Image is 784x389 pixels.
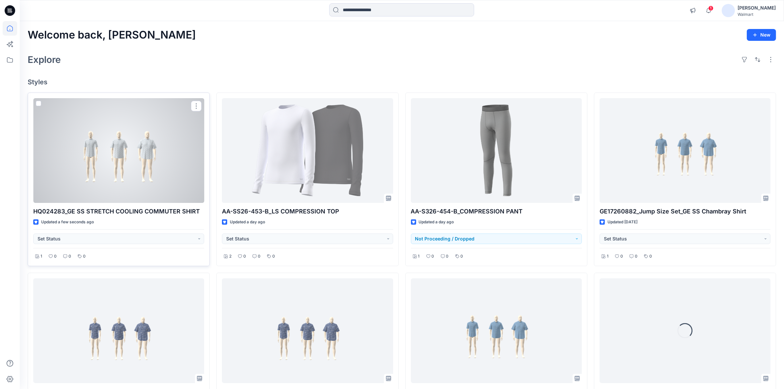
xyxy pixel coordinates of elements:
[446,253,449,260] p: 0
[708,6,714,11] span: 1
[33,98,204,203] a: HQ024283_GE SS STRETCH COOLING COMMUTER SHIRT
[54,253,57,260] p: 0
[222,207,393,216] p: AA-SS26-453-B_LS COMPRESSION TOP
[272,253,275,260] p: 0
[33,278,204,383] a: GE17260881_Jump Size Set_GE SS Slub Cotton Shirt
[230,219,265,226] p: Updated a day ago
[620,253,623,260] p: 0
[600,98,770,203] a: GE17260882_Jump Size Set_GE SS Chambray Shirt
[600,207,770,216] p: GE17260882_Jump Size Set_GE SS Chambray Shirt
[722,4,735,17] img: avatar
[411,98,582,203] a: AA-S326-454-B_COMPRESSION PANT
[411,207,582,216] p: AA-S326-454-B_COMPRESSION PANT
[649,253,652,260] p: 0
[222,278,393,383] a: GE17260881_Jump Size Set_GE SS Slub Cotton Shirt
[608,219,637,226] p: Updated [DATE]
[432,253,434,260] p: 0
[738,12,776,17] div: Walmart
[28,78,776,86] h4: Styles
[258,253,260,260] p: 0
[419,219,454,226] p: Updated a day ago
[222,98,393,203] a: AA-SS26-453-B_LS COMPRESSION TOP
[411,278,582,383] a: GE17260882_Jump Size Set_GE SS Chambray Shirt
[738,4,776,12] div: [PERSON_NAME]
[28,54,61,65] h2: Explore
[461,253,463,260] p: 0
[28,29,196,41] h2: Welcome back, [PERSON_NAME]
[83,253,86,260] p: 0
[229,253,231,260] p: 2
[68,253,71,260] p: 0
[41,219,94,226] p: Updated a few seconds ago
[243,253,246,260] p: 0
[747,29,776,41] button: New
[635,253,637,260] p: 0
[41,253,42,260] p: 1
[607,253,608,260] p: 1
[418,253,420,260] p: 1
[33,207,204,216] p: HQ024283_GE SS STRETCH COOLING COMMUTER SHIRT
